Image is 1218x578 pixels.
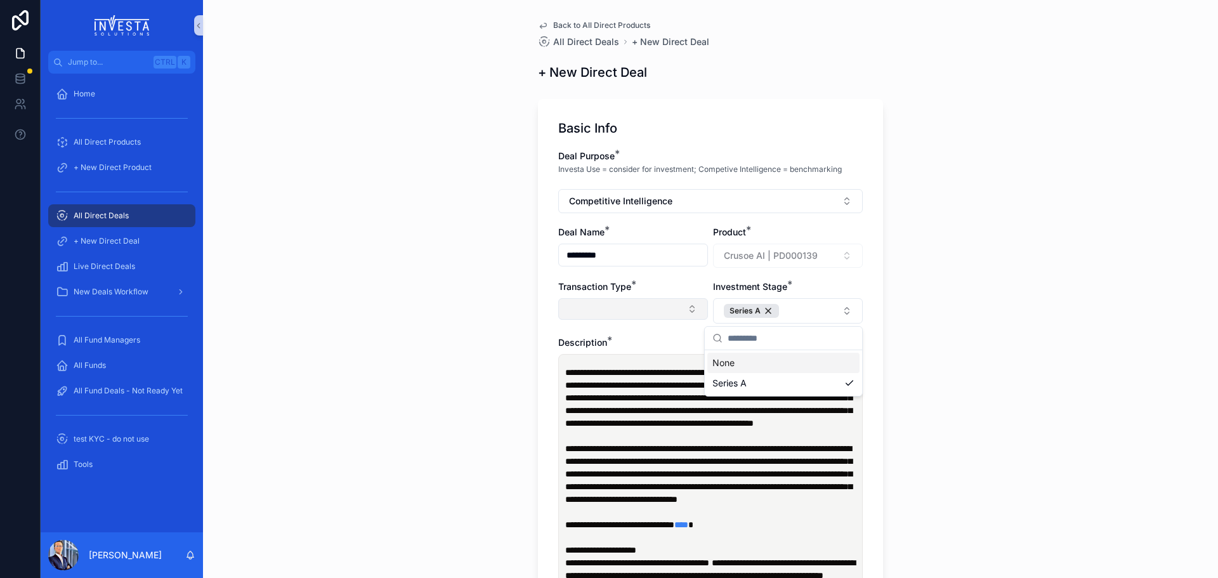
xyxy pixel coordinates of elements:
[74,236,140,246] span: + New Direct Deal
[558,281,631,292] span: Transaction Type
[558,227,605,237] span: Deal Name
[48,255,195,278] a: Live Direct Deals
[179,57,189,67] span: K
[74,89,95,99] span: Home
[48,453,195,476] a: Tools
[74,162,152,173] span: + New Direct Product
[730,306,761,316] span: Series A
[74,137,141,147] span: All Direct Products
[74,459,93,470] span: Tools
[558,337,607,348] span: Description
[538,36,619,48] a: All Direct Deals
[558,119,617,137] h1: Basic Info
[558,298,708,320] button: Select Button
[74,287,148,297] span: New Deals Workflow
[74,211,129,221] span: All Direct Deals
[707,353,860,373] div: None
[154,56,176,69] span: Ctrl
[95,15,150,36] img: App logo
[705,350,862,396] div: Suggestions
[74,261,135,272] span: Live Direct Deals
[558,189,863,213] button: Select Button
[41,74,203,492] div: scrollable content
[538,20,650,30] a: Back to All Direct Products
[48,82,195,105] a: Home
[558,164,842,175] p: Investa Use = consider for investment; Competive Intelligence = benchmarking
[713,281,787,292] span: Investment Stage
[48,230,195,253] a: + New Direct Deal
[48,131,195,154] a: All Direct Products
[74,335,140,345] span: All Fund Managers
[553,36,619,48] span: All Direct Deals
[538,63,647,81] h1: + New Direct Deal
[48,280,195,303] a: New Deals Workflow
[74,434,149,444] span: test KYC - do not use
[68,57,148,67] span: Jump to...
[724,304,779,318] button: Unselect 1
[48,428,195,450] a: test KYC - do not use
[48,329,195,351] a: All Fund Managers
[558,150,615,161] span: Deal Purpose
[569,195,672,207] span: Competitive Intelligence
[632,36,709,48] a: + New Direct Deal
[48,156,195,179] a: + New Direct Product
[48,51,195,74] button: Jump to...CtrlK
[89,549,162,562] p: [PERSON_NAME]
[74,360,106,371] span: All Funds
[712,377,747,390] span: Series A
[74,386,183,396] span: All Fund Deals - Not Ready Yet
[48,379,195,402] a: All Fund Deals - Not Ready Yet
[48,204,195,227] a: All Direct Deals
[713,298,863,324] button: Select Button
[553,20,650,30] span: Back to All Direct Products
[713,227,746,237] span: Product
[48,354,195,377] a: All Funds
